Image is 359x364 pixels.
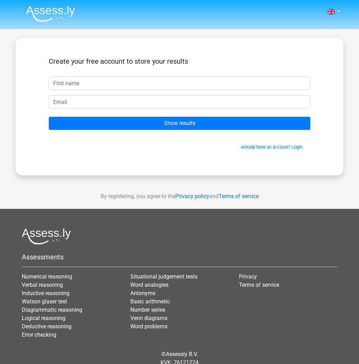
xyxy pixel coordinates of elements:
a: Watson glaser test [22,298,67,305]
a: Logical reasoning [22,315,65,321]
a: Situational judgement tests [130,273,197,280]
a: Diagrammatic reasoning [22,307,82,313]
a: Already have an account? Login [241,144,302,150]
a: Antonyms [130,290,155,296]
a: Word problems [130,323,167,330]
a: Assessly B.V. [166,351,198,357]
input: Email [49,95,310,108]
a: Terms of service [219,193,259,199]
a: Numerical reasoning [22,273,72,280]
a: Terms of service [239,282,279,288]
a: Error checking [22,331,56,338]
a: Privacy policy [175,193,209,199]
a: Number series [130,307,165,313]
input: First name [49,77,310,90]
a: Inductive reasoning [22,290,70,296]
a: Verbal reasoning [22,282,63,288]
a: Privacy [239,273,257,280]
a: Deductive reasoning [22,323,72,330]
h5: Create your free account to store your results [49,57,310,65]
img: Assessly [26,6,75,22]
h5: Assessments [22,253,337,261]
img: Assessly logo [22,228,71,245]
input: Show results [49,117,310,130]
a: Basic arithmetic [130,298,170,305]
a: Venn diagrams [130,315,167,321]
a: Word analogies [130,282,168,288]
